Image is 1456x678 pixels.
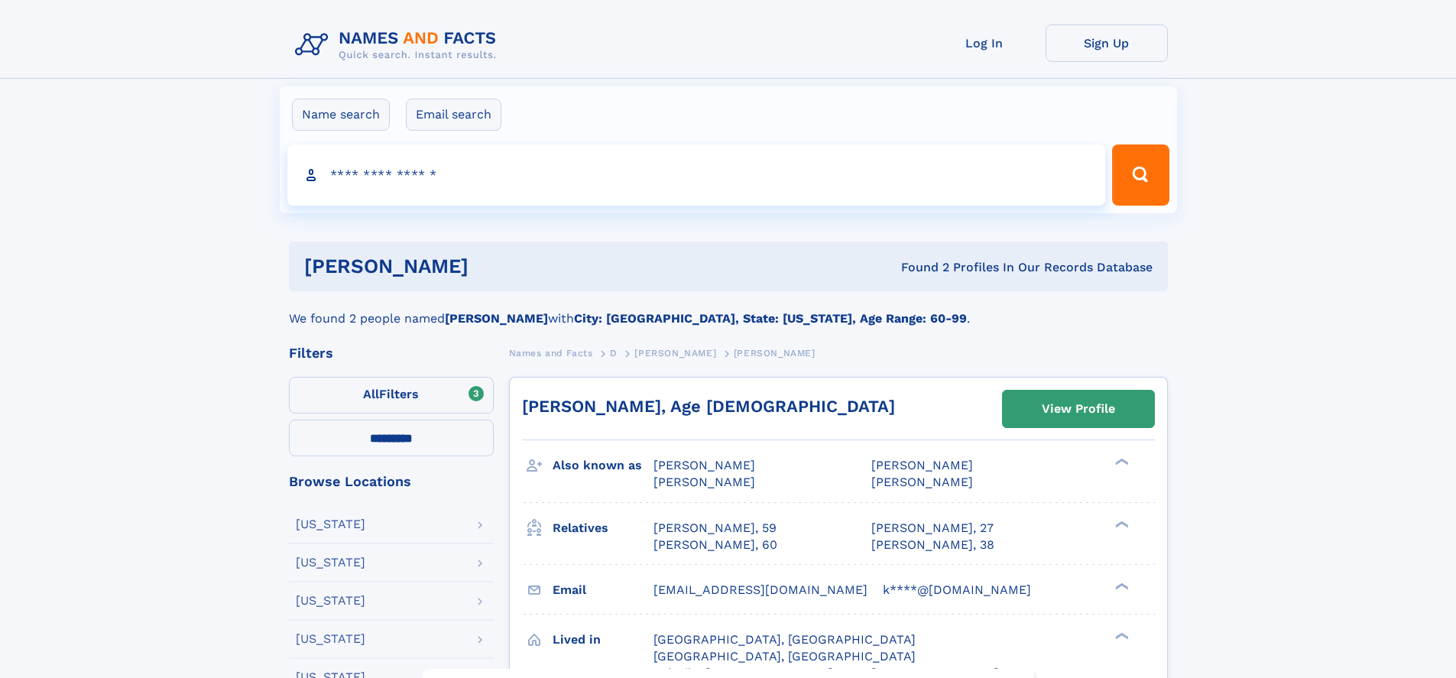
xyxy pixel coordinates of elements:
[289,377,494,414] label: Filters
[289,24,509,66] img: Logo Names and Facts
[653,475,755,489] span: [PERSON_NAME]
[871,537,994,553] a: [PERSON_NAME], 38
[923,24,1046,62] a: Log In
[445,311,548,326] b: [PERSON_NAME]
[296,518,365,530] div: [US_STATE]
[1042,391,1115,427] div: View Profile
[292,99,390,131] label: Name search
[363,387,379,401] span: All
[653,537,777,553] a: [PERSON_NAME], 60
[653,649,916,663] span: [GEOGRAPHIC_DATA], [GEOGRAPHIC_DATA]
[1111,519,1130,529] div: ❯
[634,343,716,362] a: [PERSON_NAME]
[610,348,618,358] span: D
[653,632,916,647] span: [GEOGRAPHIC_DATA], [GEOGRAPHIC_DATA]
[610,343,618,362] a: D
[289,346,494,360] div: Filters
[1003,391,1154,427] a: View Profile
[289,291,1168,328] div: We found 2 people named with .
[289,475,494,488] div: Browse Locations
[296,595,365,607] div: [US_STATE]
[653,582,867,597] span: [EMAIL_ADDRESS][DOMAIN_NAME]
[1111,631,1130,641] div: ❯
[304,257,685,276] h1: [PERSON_NAME]
[509,343,593,362] a: Names and Facts
[871,520,994,537] a: [PERSON_NAME], 27
[634,348,716,358] span: [PERSON_NAME]
[287,144,1106,206] input: search input
[1046,24,1168,62] a: Sign Up
[1111,581,1130,591] div: ❯
[553,577,653,603] h3: Email
[734,348,816,358] span: [PERSON_NAME]
[296,556,365,569] div: [US_STATE]
[406,99,501,131] label: Email search
[553,453,653,478] h3: Also known as
[685,259,1153,276] div: Found 2 Profiles In Our Records Database
[1112,144,1169,206] button: Search Button
[871,475,973,489] span: [PERSON_NAME]
[296,633,365,645] div: [US_STATE]
[871,458,973,472] span: [PERSON_NAME]
[1111,457,1130,467] div: ❯
[553,515,653,541] h3: Relatives
[653,458,755,472] span: [PERSON_NAME]
[522,397,895,416] a: [PERSON_NAME], Age [DEMOGRAPHIC_DATA]
[574,311,967,326] b: City: [GEOGRAPHIC_DATA], State: [US_STATE], Age Range: 60-99
[653,520,777,537] a: [PERSON_NAME], 59
[553,627,653,653] h3: Lived in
